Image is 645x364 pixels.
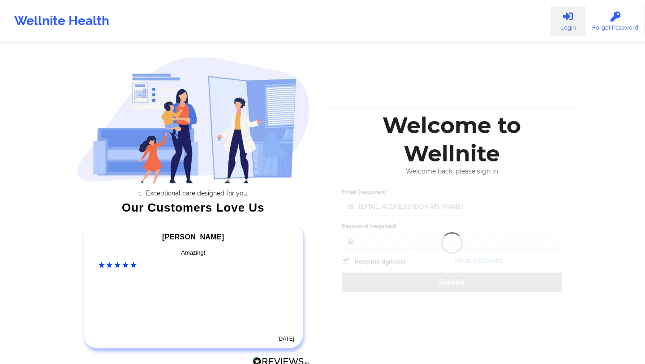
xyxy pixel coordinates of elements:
li: Exceptional care designed for you. [84,190,310,197]
div: Welcome back, please sign in [335,168,568,175]
a: Login [550,6,585,36]
time: [DATE] [277,336,294,342]
img: wellnite-auth-hero_200.c722682e.png [77,56,310,183]
div: Welcome to Wellnite [335,111,568,168]
a: Forgot Password [585,6,645,36]
span: [PERSON_NAME] [162,233,224,241]
div: Our Customers Love Us [77,203,310,212]
div: Amazing! [99,248,288,257]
